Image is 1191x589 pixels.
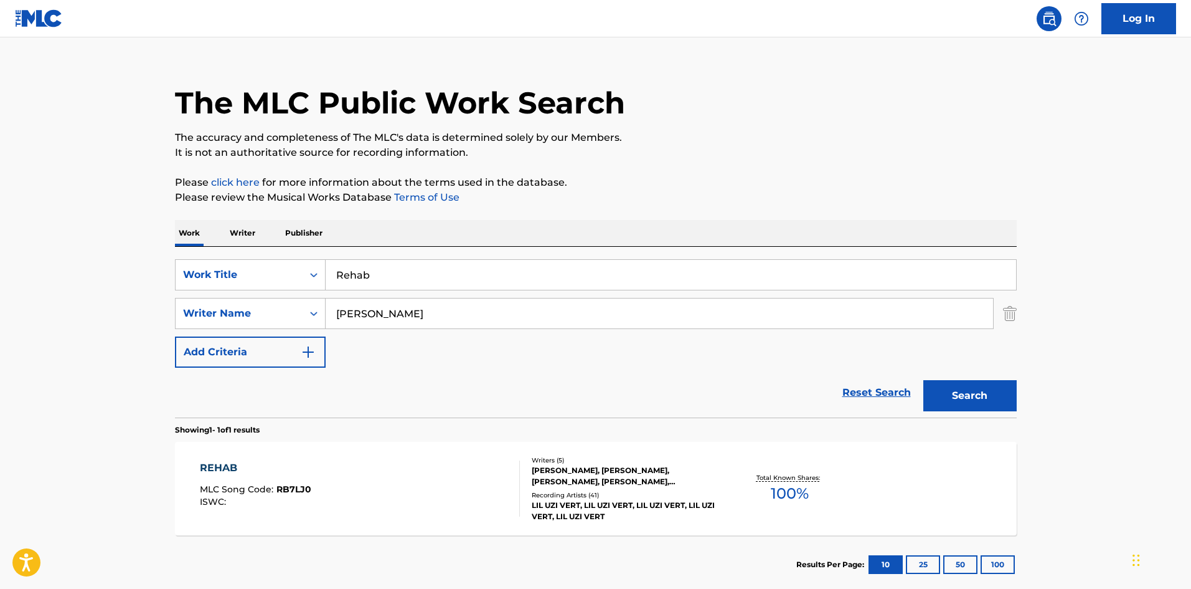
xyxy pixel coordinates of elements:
img: 9d2ae6d4665cec9f34b9.svg [301,345,316,360]
span: RB7LJ0 [276,484,311,495]
div: REHAB [200,461,311,476]
a: click here [211,176,260,188]
iframe: Chat Widget [1129,529,1191,589]
p: Publisher [281,220,326,246]
p: Results Per Page: [796,559,867,570]
button: Add Criteria [175,337,326,368]
p: The accuracy and completeness of The MLC's data is determined solely by our Members. [175,130,1017,145]
a: Public Search [1037,6,1062,31]
div: Drag [1132,542,1140,579]
div: Recording Artists ( 41 ) [532,491,720,500]
div: Writers ( 5 ) [532,456,720,465]
a: Terms of Use [392,191,459,203]
span: MLC Song Code : [200,484,276,495]
button: 25 [906,555,940,574]
a: REHABMLC Song Code:RB7LJ0ISWC:Writers (5)[PERSON_NAME], [PERSON_NAME], [PERSON_NAME], [PERSON_NAM... [175,442,1017,535]
p: Showing 1 - 1 of 1 results [175,424,260,436]
span: 100 % [771,482,809,505]
div: Help [1069,6,1094,31]
a: Reset Search [836,379,917,406]
p: Please for more information about the terms used in the database. [175,175,1017,190]
p: Total Known Shares: [756,473,823,482]
div: Writer Name [183,306,295,321]
button: 10 [869,555,903,574]
p: Writer [226,220,259,246]
button: Search [923,380,1017,411]
img: help [1074,11,1089,26]
img: search [1042,11,1057,26]
p: Please review the Musical Works Database [175,190,1017,205]
p: Work [175,220,204,246]
span: ISWC : [200,496,229,507]
button: 50 [943,555,977,574]
img: MLC Logo [15,9,63,27]
div: LIL UZI VERT, LIL UZI VERT, LIL UZI VERT, LIL UZI VERT, LIL UZI VERT [532,500,720,522]
div: [PERSON_NAME], [PERSON_NAME], [PERSON_NAME], [PERSON_NAME], [PERSON_NAME] [532,465,720,487]
h1: The MLC Public Work Search [175,84,625,122]
button: 100 [981,555,1015,574]
img: Delete Criterion [1003,298,1017,329]
a: Log In [1101,3,1176,34]
div: Work Title [183,267,295,282]
form: Search Form [175,259,1017,418]
p: It is not an authoritative source for recording information. [175,145,1017,160]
